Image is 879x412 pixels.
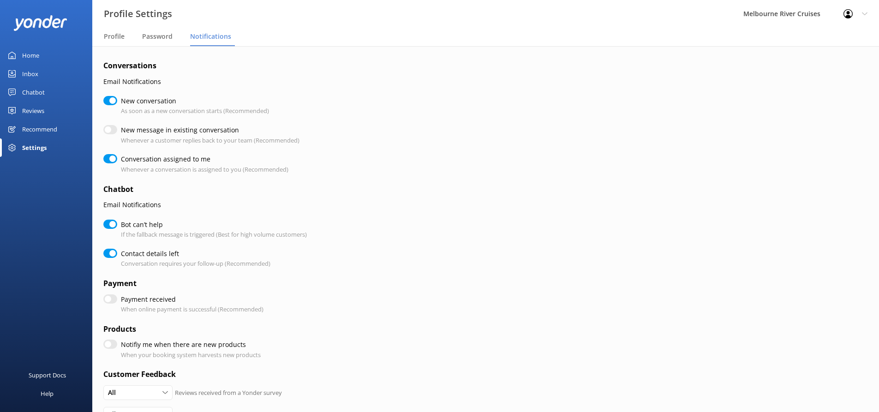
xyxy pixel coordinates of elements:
[22,83,45,102] div: Chatbot
[103,60,565,72] h4: Conversations
[22,120,57,138] div: Recommend
[41,384,54,403] div: Help
[121,106,269,116] p: As soon as a new conversation starts (Recommended)
[121,154,284,164] label: Conversation assigned to me
[103,369,565,381] h4: Customer Feedback
[104,32,125,41] span: Profile
[14,15,67,30] img: yonder-white-logo.png
[22,138,47,157] div: Settings
[175,388,282,398] p: Reviews received from a Yonder survey
[121,230,307,239] p: If the fallback message is triggered (Best for high volume customers)
[121,125,295,135] label: New message in existing conversation
[121,96,264,106] label: New conversation
[190,32,231,41] span: Notifications
[22,46,39,65] div: Home
[104,6,172,21] h3: Profile Settings
[103,200,565,210] p: Email Notifications
[22,102,44,120] div: Reviews
[142,32,173,41] span: Password
[121,220,302,230] label: Bot can’t help
[121,249,266,259] label: Contact details left
[103,278,565,290] h4: Payment
[121,136,299,145] p: Whenever a customer replies back to your team (Recommended)
[121,350,261,360] p: When your booking system harvests new products
[103,323,565,335] h4: Products
[22,65,38,83] div: Inbox
[108,388,121,398] span: All
[121,340,256,350] label: Notifiy me when there are new products
[121,294,259,305] label: Payment received
[103,77,565,87] p: Email Notifications
[121,305,263,314] p: When online payment is successful (Recommended)
[103,184,565,196] h4: Chatbot
[29,366,66,384] div: Support Docs
[121,165,288,174] p: Whenever a conversation is assigned to you (Recommended)
[121,259,270,269] p: Conversation requires your follow-up (Recommended)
